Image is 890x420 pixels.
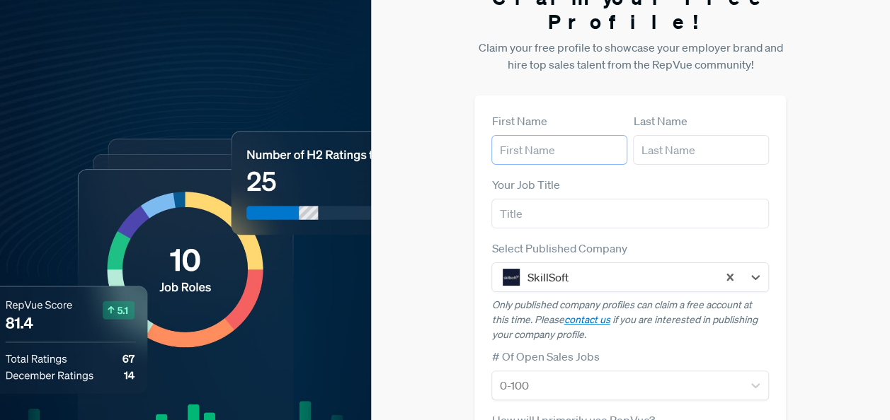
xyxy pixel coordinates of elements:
[633,112,687,129] label: Last Name
[633,135,769,165] input: Last Name
[491,176,559,193] label: Your Job Title
[474,39,786,73] p: Claim your free profile to showcase your employer brand and hire top sales talent from the RepVue...
[491,135,627,165] input: First Name
[491,199,769,228] input: Title
[564,313,610,326] a: contact us
[491,112,547,129] label: First Name
[491,240,627,257] label: Select Published Company
[503,269,520,286] img: SkillSoft
[491,298,769,342] p: Only published company profiles can claim a free account at this time. Please if you are interest...
[491,348,599,365] label: # Of Open Sales Jobs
